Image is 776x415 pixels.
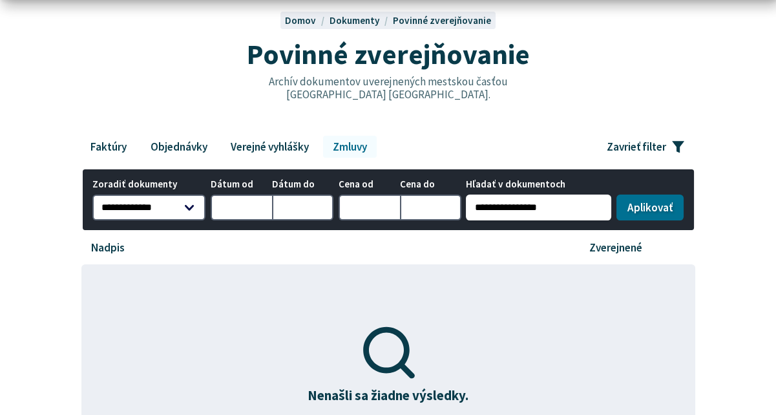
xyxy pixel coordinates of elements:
a: Faktúry [81,136,136,158]
span: Povinné zverejňovanie [247,36,530,72]
p: Archív dokumentov uverejnených mestskou časťou [GEOGRAPHIC_DATA] [GEOGRAPHIC_DATA]. [241,75,536,101]
p: Nadpis [91,241,125,255]
span: Dokumenty [330,14,380,27]
span: Cena od [339,179,400,190]
button: Aplikovať [616,195,684,220]
span: Domov [285,14,316,27]
select: Zoradiť dokumenty [92,195,206,220]
input: Hľadať v dokumentoch [466,195,611,220]
span: Hľadať v dokumentoch [466,179,611,190]
span: Cena do [400,179,461,190]
span: Zavrieť filter [607,140,666,154]
span: Dátum do [272,179,333,190]
a: Domov [285,14,329,27]
span: Dátum od [211,179,272,190]
p: Zverejnené [589,241,642,255]
a: Dokumenty [330,14,393,27]
button: Zavrieť filter [597,136,695,158]
a: Objednávky [141,136,216,158]
a: Zmluvy [323,136,376,158]
h4: Nenašli sa žiadne výsledky. [110,387,666,403]
input: Dátum do [272,195,333,220]
input: Dátum od [211,195,272,220]
a: Verejné vyhlášky [222,136,319,158]
a: Povinné zverejňovanie [393,14,491,27]
span: Zoradiť dokumenty [92,179,206,190]
input: Cena do [400,195,461,220]
input: Cena od [339,195,400,220]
